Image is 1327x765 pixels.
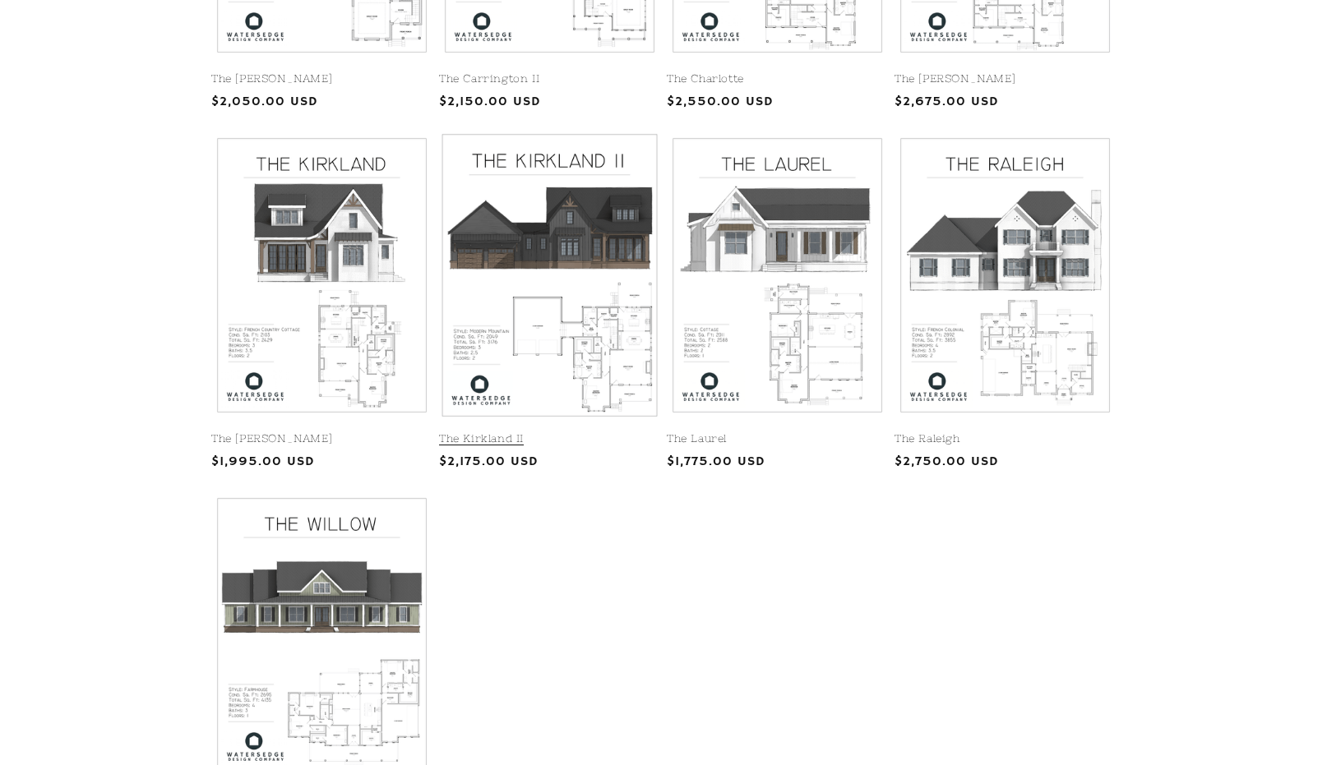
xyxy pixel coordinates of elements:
a: The Charlotte [667,72,888,86]
a: The Kirkland II [439,432,660,446]
a: The [PERSON_NAME] [895,72,1116,86]
a: The [PERSON_NAME] [211,72,432,86]
a: The Raleigh [895,432,1116,446]
a: The Laurel [667,432,888,446]
a: The Carrington II [439,72,660,86]
a: The [PERSON_NAME] [211,432,432,446]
